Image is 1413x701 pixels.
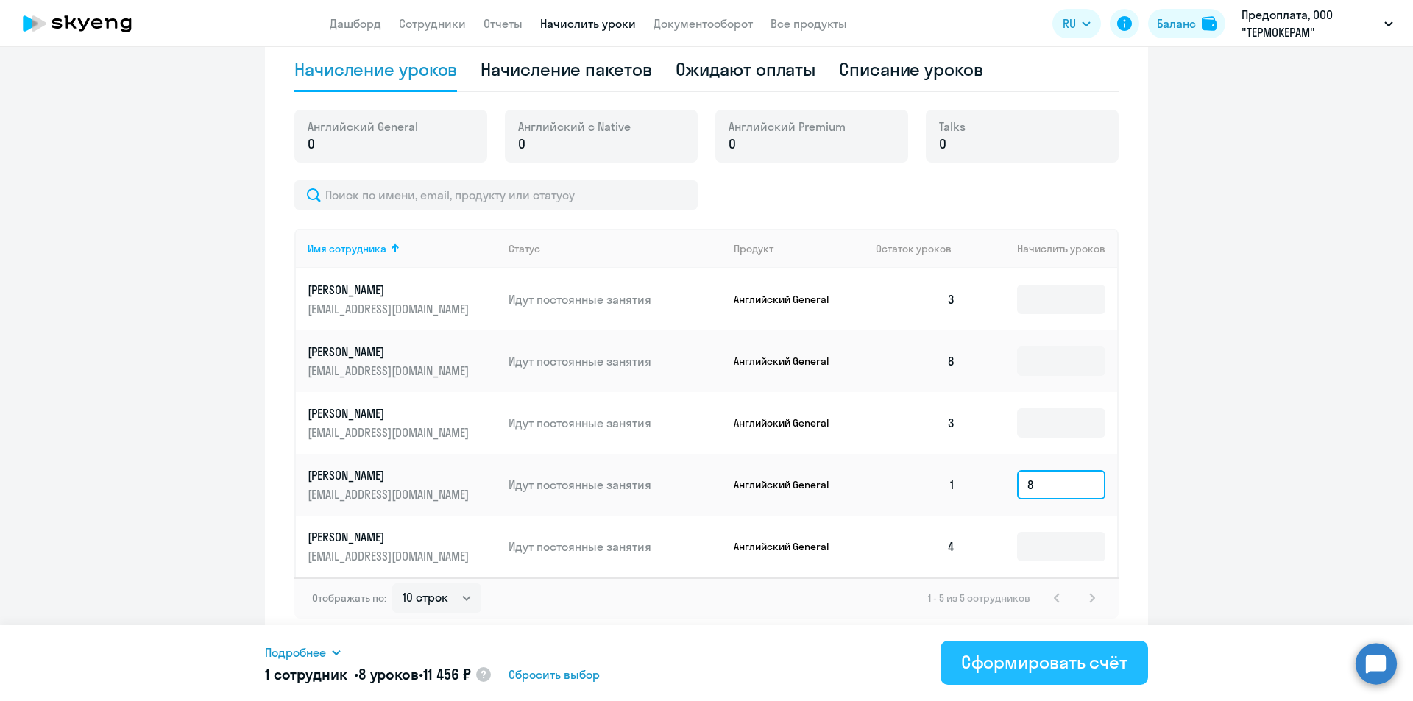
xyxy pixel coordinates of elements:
[864,454,967,516] td: 1
[312,591,386,605] span: Отображать по:
[481,57,651,81] div: Начисление пакетов
[967,229,1117,268] th: Начислить уроков
[1063,15,1076,32] span: RU
[308,405,472,421] p: [PERSON_NAME]
[509,242,540,255] div: Статус
[308,424,472,441] p: [EMAIL_ADDRESS][DOMAIN_NAME]
[308,135,315,154] span: 0
[876,242,952,255] span: Остаток уроков
[308,242,497,255] div: Имя сотрудника
[265,644,326,661] span: Подробнее
[509,242,722,255] div: Статус
[308,363,472,379] p: [EMAIL_ADDRESS][DOMAIN_NAME]
[509,477,722,493] p: Идут постоянные занятия
[729,118,846,135] span: Английский Premium
[509,291,722,307] p: Идут постоянные занятия
[308,467,472,483] p: [PERSON_NAME]
[1148,9,1225,38] button: Балансbalance
[308,405,497,441] a: [PERSON_NAME][EMAIL_ADDRESS][DOMAIN_NAME]
[734,242,773,255] div: Продукт
[308,301,472,317] p: [EMAIL_ADDRESS][DOMAIN_NAME]
[308,486,472,502] p: [EMAIL_ADDRESS][DOMAIN_NAME]
[308,529,472,545] p: [PERSON_NAME]
[308,529,497,564] a: [PERSON_NAME][EMAIL_ADDRESS][DOMAIN_NAME]
[734,242,865,255] div: Продукт
[729,135,736,154] span: 0
[928,591,1030,605] span: 1 - 5 из 5 сотрудников
[484,16,523,31] a: Отчеты
[308,242,386,255] div: Имя сотрудника
[308,344,497,379] a: [PERSON_NAME][EMAIL_ADDRESS][DOMAIN_NAME]
[1234,6,1400,41] button: Предоплата, ООО "ТЕРМОКЕРАМ"
[308,282,497,317] a: [PERSON_NAME][EMAIL_ADDRESS][DOMAIN_NAME]
[1202,16,1217,31] img: balance
[540,16,636,31] a: Начислить уроки
[864,268,967,330] td: 3
[839,57,983,81] div: Списание уроков
[654,16,753,31] a: Документооборот
[308,548,472,564] p: [EMAIL_ADDRESS][DOMAIN_NAME]
[734,293,844,306] p: Английский General
[864,516,967,577] td: 4
[358,665,419,683] span: 8 уроков
[330,16,381,31] a: Дашборд
[734,478,844,491] p: Английский General
[308,118,418,135] span: Английский General
[864,330,967,392] td: 8
[518,135,525,154] span: 0
[294,180,698,210] input: Поиск по имени, email, продукту или статусу
[734,416,844,430] p: Английский General
[294,57,457,81] div: Начисление уроков
[509,415,722,431] p: Идут постоянные занятия
[676,57,816,81] div: Ожидают оплаты
[771,16,847,31] a: Все продукты
[734,540,844,553] p: Английский General
[509,538,722,555] p: Идут постоянные занятия
[939,118,966,135] span: Talks
[941,641,1148,685] button: Сформировать счёт
[509,666,600,683] span: Сбросить выбор
[864,392,967,454] td: 3
[1052,9,1101,38] button: RU
[734,355,844,368] p: Английский General
[939,135,946,154] span: 0
[265,664,470,685] h5: 1 сотрудник • •
[509,353,722,369] p: Идут постоянные занятия
[1242,6,1378,41] p: Предоплата, ООО "ТЕРМОКЕРАМ"
[876,242,967,255] div: Остаток уроков
[308,467,497,502] a: [PERSON_NAME][EMAIL_ADDRESS][DOMAIN_NAME]
[1157,15,1196,32] div: Баланс
[961,650,1127,674] div: Сформировать счёт
[308,344,472,360] p: [PERSON_NAME]
[423,665,471,683] span: 11 456 ₽
[308,282,472,298] p: [PERSON_NAME]
[518,118,631,135] span: Английский с Native
[399,16,466,31] a: Сотрудники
